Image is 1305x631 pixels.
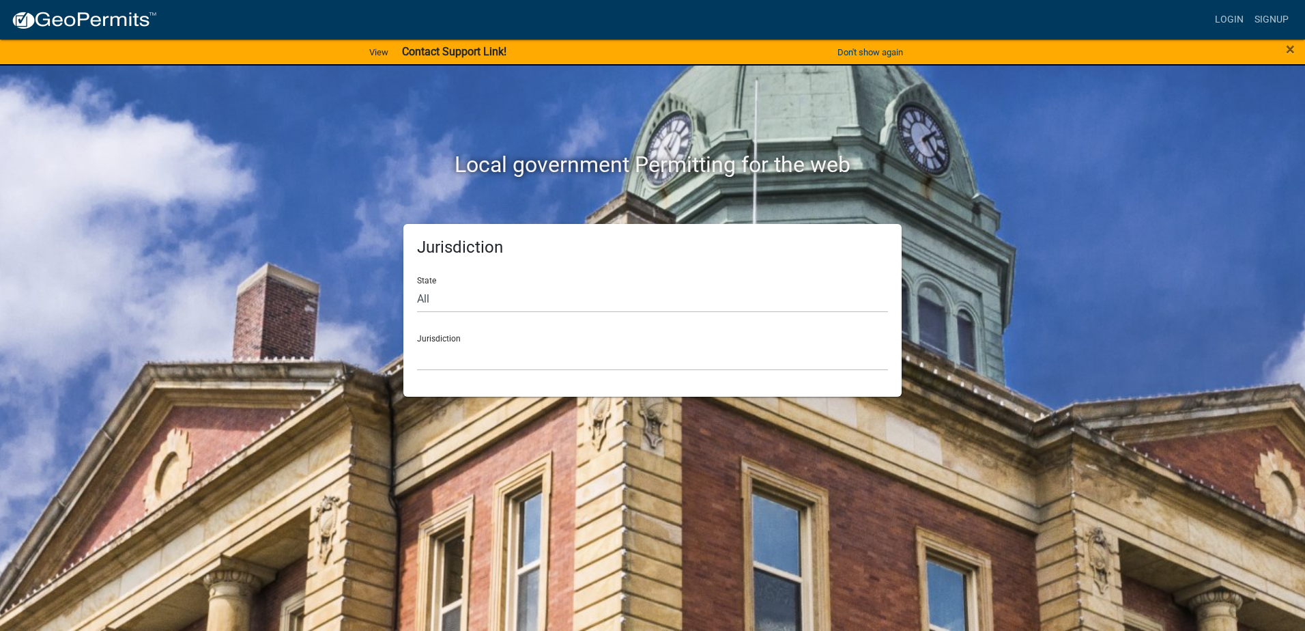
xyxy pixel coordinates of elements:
[1249,7,1294,33] a: Signup
[402,45,506,58] strong: Contact Support Link!
[417,238,888,257] h5: Jurisdiction
[1209,7,1249,33] a: Login
[1286,40,1295,59] span: ×
[364,41,394,64] a: View
[274,152,1031,178] h2: Local government Permitting for the web
[1286,41,1295,57] button: Close
[832,41,908,64] button: Don't show again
